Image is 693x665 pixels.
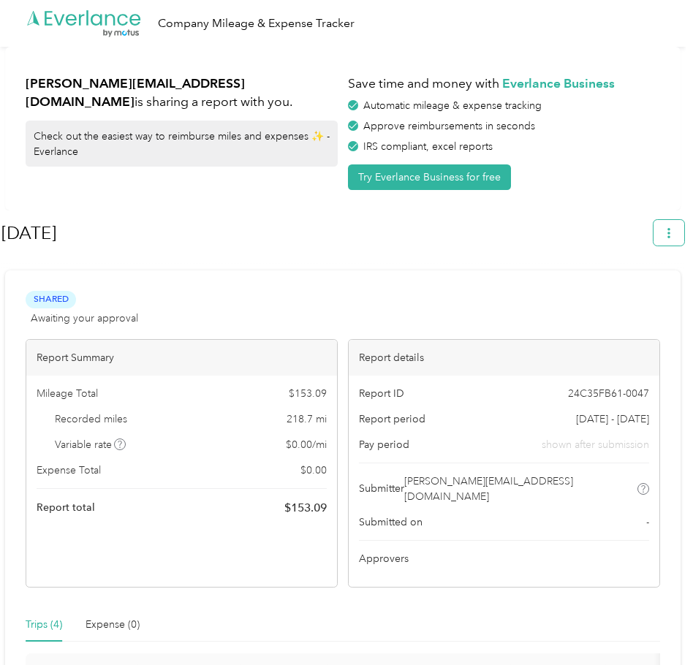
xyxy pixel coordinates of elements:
span: IRS compliant, excel reports [363,140,493,153]
span: Mileage Total [37,386,98,401]
span: Report period [359,411,425,427]
span: Submitted on [359,514,423,530]
span: Approvers [359,551,409,566]
div: Report Summary [26,340,337,376]
span: Approve reimbursements in seconds [363,120,535,132]
span: [DATE] - [DATE] [576,411,649,427]
span: $ 153.09 [289,386,327,401]
span: shown after submission [542,437,649,452]
span: Submitter [359,481,404,496]
div: Check out the easiest way to reimburse miles and expenses ✨ - Everlance [26,121,338,167]
span: Pay period [359,437,409,452]
span: Report total [37,500,95,515]
h1: is sharing a report with you. [26,75,338,110]
span: $ 153.09 [284,499,327,517]
span: Awaiting your approval [31,311,138,326]
button: Try Everlance Business for free [348,164,511,190]
span: 24C35FB61-0047 [568,386,649,401]
h1: Save time and money with [348,75,660,93]
span: [PERSON_NAME][EMAIL_ADDRESS][DOMAIN_NAME] [404,474,635,504]
span: Automatic mileage & expense tracking [363,99,542,112]
span: $ 0.00 [300,463,327,478]
div: Trips (4) [26,617,62,633]
span: Expense Total [37,463,101,478]
strong: Everlance Business [502,75,615,91]
span: 218.7 mi [287,411,327,427]
div: Expense (0) [86,617,140,633]
span: Recorded miles [55,411,127,427]
div: Company Mileage & Expense Tracker [158,15,355,33]
strong: [PERSON_NAME][EMAIL_ADDRESS][DOMAIN_NAME] [26,75,245,109]
h1: Sep 2025 [1,216,643,251]
span: - [646,514,649,530]
span: Report ID [359,386,404,401]
div: Report details [349,340,659,376]
span: Variable rate [55,437,126,452]
span: $ 0.00 / mi [286,437,327,452]
span: Shared [26,291,76,308]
